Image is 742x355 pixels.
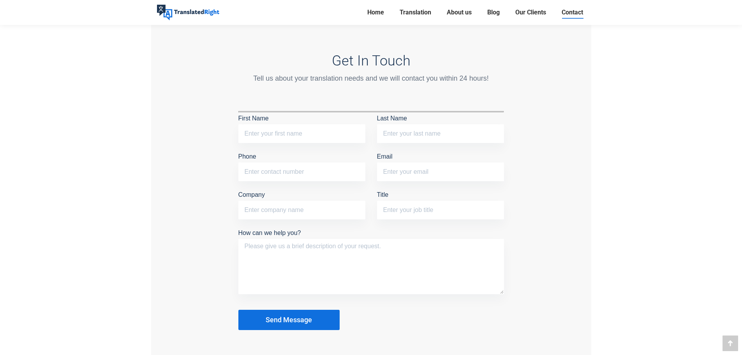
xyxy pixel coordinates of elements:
span: About us [447,9,472,16]
button: Send Message [238,310,340,330]
a: Our Clients [513,7,548,18]
a: Home [365,7,386,18]
span: Send Message [266,316,312,324]
a: About us [444,7,474,18]
input: First Name [238,124,365,143]
form: Contact form [238,111,504,330]
label: Company [238,191,365,213]
a: Translation [397,7,434,18]
img: Translated Right [157,5,219,20]
textarea: How can we help you? [238,239,504,294]
span: Blog [487,9,500,16]
a: Blog [485,7,502,18]
span: Our Clients [515,9,546,16]
h3: Get In Touch [238,53,504,69]
input: Last Name [377,124,504,143]
span: Contact [562,9,583,16]
label: How can we help you? [238,230,504,248]
span: Translation [400,9,431,16]
a: Contact [559,7,585,18]
label: First Name [238,115,365,137]
label: Email [377,153,504,175]
span: Home [367,9,384,16]
input: Title [377,201,504,219]
label: Title [377,191,504,213]
label: Phone [238,153,365,175]
div: Tell us about your translation needs and we will contact you within 24 hours! [238,73,504,84]
input: Phone [238,162,365,181]
label: Last Name [377,115,504,137]
input: Company [238,201,365,219]
input: Email [377,162,504,181]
